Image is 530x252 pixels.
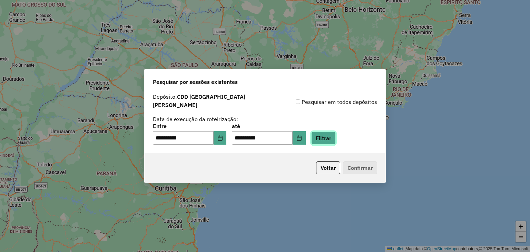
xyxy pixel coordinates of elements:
[153,115,238,123] label: Data de execução da roteirização:
[311,132,336,145] button: Filtrar
[153,78,238,86] span: Pesquisar por sessões existentes
[232,122,305,130] label: até
[214,131,227,145] button: Choose Date
[153,93,265,109] label: Depósito:
[293,131,306,145] button: Choose Date
[316,161,340,174] button: Voltar
[265,98,377,106] div: Pesquisar em todos depósitos
[153,93,245,108] strong: CDD [GEOGRAPHIC_DATA][PERSON_NAME]
[153,122,226,130] label: Entre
